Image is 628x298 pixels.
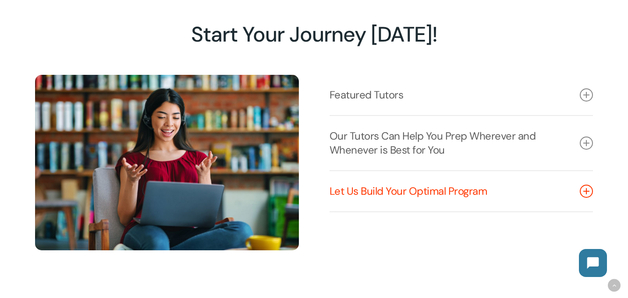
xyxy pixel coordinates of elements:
a: Featured Tutors [330,75,593,115]
a: Our Tutors Can Help You Prep Wherever and Whenever is Best for You [330,116,593,170]
iframe: Chatbot [570,240,616,286]
img: Online Tutoring 7 [35,75,299,250]
h2: Start Your Journey [DATE]! [35,22,593,47]
a: Let Us Build Your Optimal Program [330,171,593,211]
